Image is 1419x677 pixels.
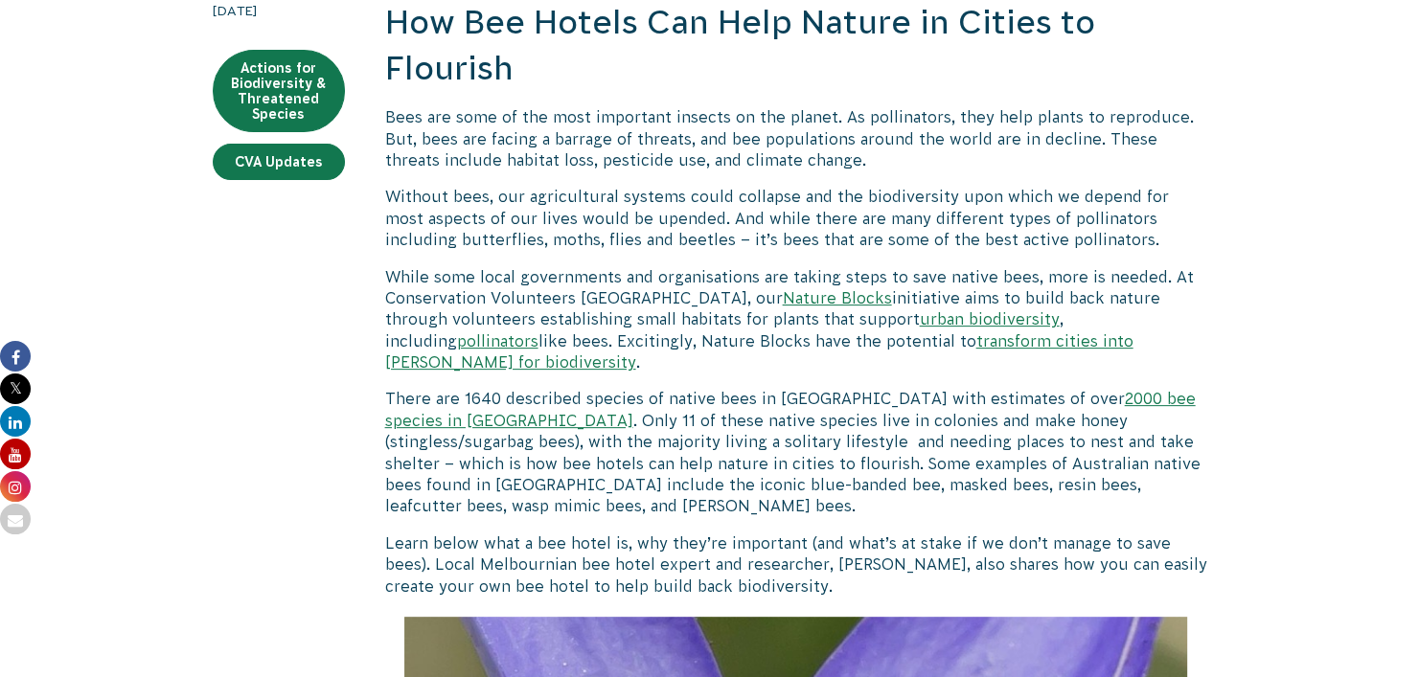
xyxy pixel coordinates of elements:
a: 2000 bee species in [GEOGRAPHIC_DATA] [385,390,1196,428]
a: urban biodiversity [920,310,1060,327]
p: Learn below what a bee hotel is, why they’re important (and what’s at stake if we don’t manage to... [385,532,1207,597]
a: pollinators [457,332,538,350]
p: There are 1640 described species of native bees in [GEOGRAPHIC_DATA] with estimates of over . Onl... [385,388,1207,516]
p: Without bees, our agricultural systems could collapse and the biodiversity upon which we depend f... [385,186,1207,250]
a: Nature Blocks [783,289,892,306]
a: CVA Updates [213,144,345,180]
p: While some local governments and organisations are taking steps to save native bees, more is need... [385,266,1207,373]
p: Bees are some of the most important insects on the planet. As pollinators, they help plants to re... [385,106,1207,170]
a: Actions for Biodiversity & Threatened Species [213,50,345,132]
